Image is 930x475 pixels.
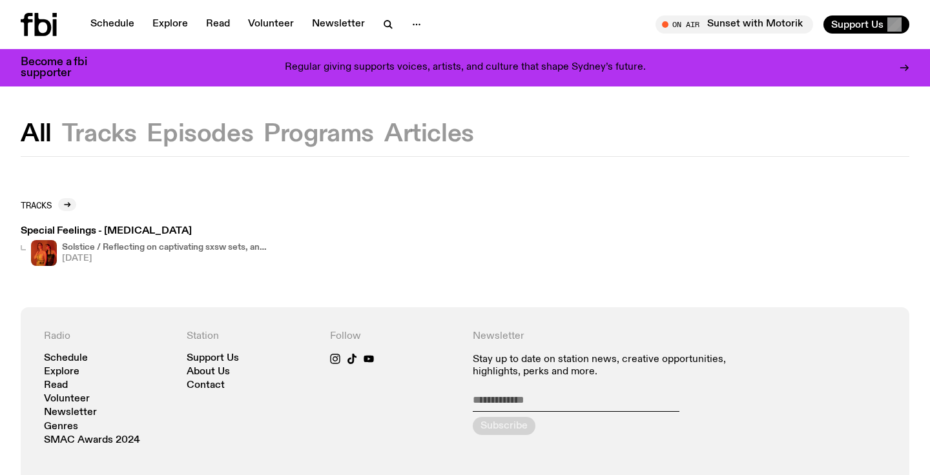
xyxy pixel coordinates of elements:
[44,408,97,418] a: Newsletter
[44,381,68,390] a: Read
[330,330,457,343] h4: Follow
[21,227,269,236] h3: Special Feelings - [MEDICAL_DATA]
[187,381,225,390] a: Contact
[31,240,57,266] img: Naomi Robinson and Poli Pearl of Western Australian born band Special Feelings stand side by side...
[187,367,230,377] a: About Us
[44,367,79,377] a: Explore
[44,394,90,404] a: Volunteer
[285,62,646,74] p: Regular giving supports voices, artists, and culture that shape Sydney’s future.
[187,330,314,343] h4: Station
[83,15,142,34] a: Schedule
[44,436,140,445] a: SMAC Awards 2024
[21,123,52,146] button: All
[473,330,743,343] h4: Newsletter
[384,123,474,146] button: Articles
[473,354,743,378] p: Stay up to date on station news, creative opportunities, highlights, perks and more.
[44,422,78,432] a: Genres
[21,227,269,266] a: Special Feelings - [MEDICAL_DATA]Naomi Robinson and Poli Pearl of Western Australian born band Sp...
[304,15,373,34] a: Newsletter
[21,198,76,211] a: Tracks
[21,200,52,210] h2: Tracks
[823,15,909,34] button: Support Us
[147,123,253,146] button: Episodes
[187,354,239,363] a: Support Us
[44,330,171,343] h4: Radio
[145,15,196,34] a: Explore
[21,57,103,79] h3: Become a fbi supporter
[831,19,883,30] span: Support Us
[62,123,137,146] button: Tracks
[263,123,374,146] button: Programs
[656,15,813,34] button: On AirSunset with Motorik
[240,15,302,34] a: Volunteer
[198,15,238,34] a: Read
[62,254,269,263] span: [DATE]
[62,243,269,252] h4: Solstice / Reflecting on captivating sxsw sets, and a visit back to 1971 with [PERSON_NAME]
[44,354,88,363] a: Schedule
[473,417,535,435] button: Subscribe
